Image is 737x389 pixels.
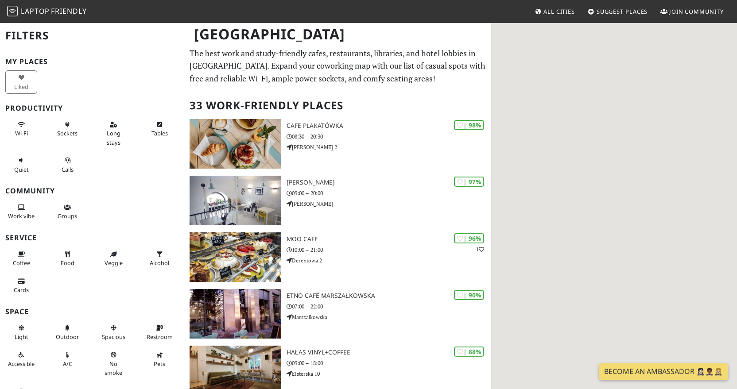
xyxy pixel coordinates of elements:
[8,360,35,368] span: Accessible
[51,6,86,16] span: Friendly
[5,153,37,177] button: Quiet
[51,320,83,344] button: Outdoor
[97,247,129,270] button: Veggie
[454,233,484,243] div: | 96%
[287,292,491,300] h3: Etno Café Marszałkowska
[657,4,727,19] a: Join Community
[184,176,491,225] a: Nancy Lee | 97% [PERSON_NAME] 09:00 – 20:00 [PERSON_NAME]
[150,259,169,267] span: Alcohol
[190,232,281,282] img: MOO cafe
[63,360,72,368] span: Air conditioned
[187,22,489,46] h1: [GEOGRAPHIC_DATA]
[144,117,175,141] button: Tables
[184,119,491,169] a: Cafe Plakatówka | 98% Cafe Plakatówka 08:30 – 20:30 [PERSON_NAME] 2
[287,246,491,254] p: 10:00 – 21:00
[15,129,28,137] span: Stable Wi-Fi
[5,187,179,195] h3: Community
[5,320,37,344] button: Light
[14,166,29,173] span: Quiet
[190,289,281,339] img: Etno Café Marszałkowska
[190,92,486,119] h2: 33 Work-Friendly Places
[190,176,281,225] img: Nancy Lee
[14,286,29,294] span: Credit cards
[144,320,175,344] button: Restroom
[102,333,125,341] span: Spacious
[21,6,50,16] span: Laptop
[454,120,484,130] div: | 98%
[287,302,491,311] p: 07:00 – 22:00
[454,177,484,187] div: | 97%
[144,247,175,270] button: Alcohol
[190,119,281,169] img: Cafe Plakatówka
[287,256,491,265] p: Dereniowa 2
[287,359,491,367] p: 09:00 – 18:00
[287,179,491,186] h3: [PERSON_NAME]
[56,333,79,341] span: Outdoor area
[599,363,728,380] a: Become an Ambassador 🤵🏻‍♀️🤵🏾‍♂️🤵🏼‍♀️
[97,347,129,380] button: No smoke
[597,8,648,15] span: Suggest Places
[5,234,179,242] h3: Service
[5,200,37,223] button: Work vibe
[287,200,491,208] p: [PERSON_NAME]
[154,360,165,368] span: Pet friendly
[13,259,30,267] span: Coffee
[51,347,83,371] button: A/C
[97,320,129,344] button: Spacious
[287,313,491,321] p: Marszałkowska
[5,22,179,49] h2: Filters
[287,132,491,141] p: 08:30 – 20:30
[7,6,18,16] img: LaptopFriendly
[58,212,77,220] span: Group tables
[669,8,724,15] span: Join Community
[454,290,484,300] div: | 90%
[543,8,575,15] span: All Cities
[51,247,83,270] button: Food
[184,289,491,339] a: Etno Café Marszałkowska | 90% Etno Café Marszałkowska 07:00 – 22:00 Marszałkowska
[190,47,486,85] p: The best work and study-friendly cafes, restaurants, libraries, and hotel lobbies in [GEOGRAPHIC_...
[62,166,74,173] span: Video/audio calls
[476,245,484,254] p: 1
[531,4,578,19] a: All Cities
[287,189,491,197] p: 09:00 – 20:00
[147,333,173,341] span: Restroom
[105,259,123,267] span: Veggie
[287,122,491,130] h3: Cafe Plakatówka
[5,104,179,112] h3: Productivity
[5,274,37,297] button: Cards
[7,4,87,19] a: LaptopFriendly LaptopFriendly
[5,247,37,270] button: Coffee
[151,129,168,137] span: Work-friendly tables
[8,212,35,220] span: People working
[5,117,37,141] button: Wi-Fi
[5,308,179,316] h3: Space
[105,360,122,377] span: Smoke free
[51,153,83,177] button: Calls
[454,347,484,357] div: | 88%
[584,4,652,19] a: Suggest Places
[57,129,78,137] span: Power sockets
[5,347,37,371] button: Accessible
[61,259,74,267] span: Food
[184,232,491,282] a: MOO cafe | 96% 1 MOO cafe 10:00 – 21:00 Dereniowa 2
[51,117,83,141] button: Sockets
[287,370,491,378] p: Elsterska 10
[15,333,28,341] span: Natural light
[144,347,175,371] button: Pets
[287,349,491,356] h3: HAŁAS Vinyl+Coffee
[51,200,83,223] button: Groups
[287,235,491,243] h3: MOO cafe
[97,117,129,150] button: Long stays
[107,129,120,146] span: Long stays
[5,58,179,66] h3: My Places
[287,143,491,151] p: [PERSON_NAME] 2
